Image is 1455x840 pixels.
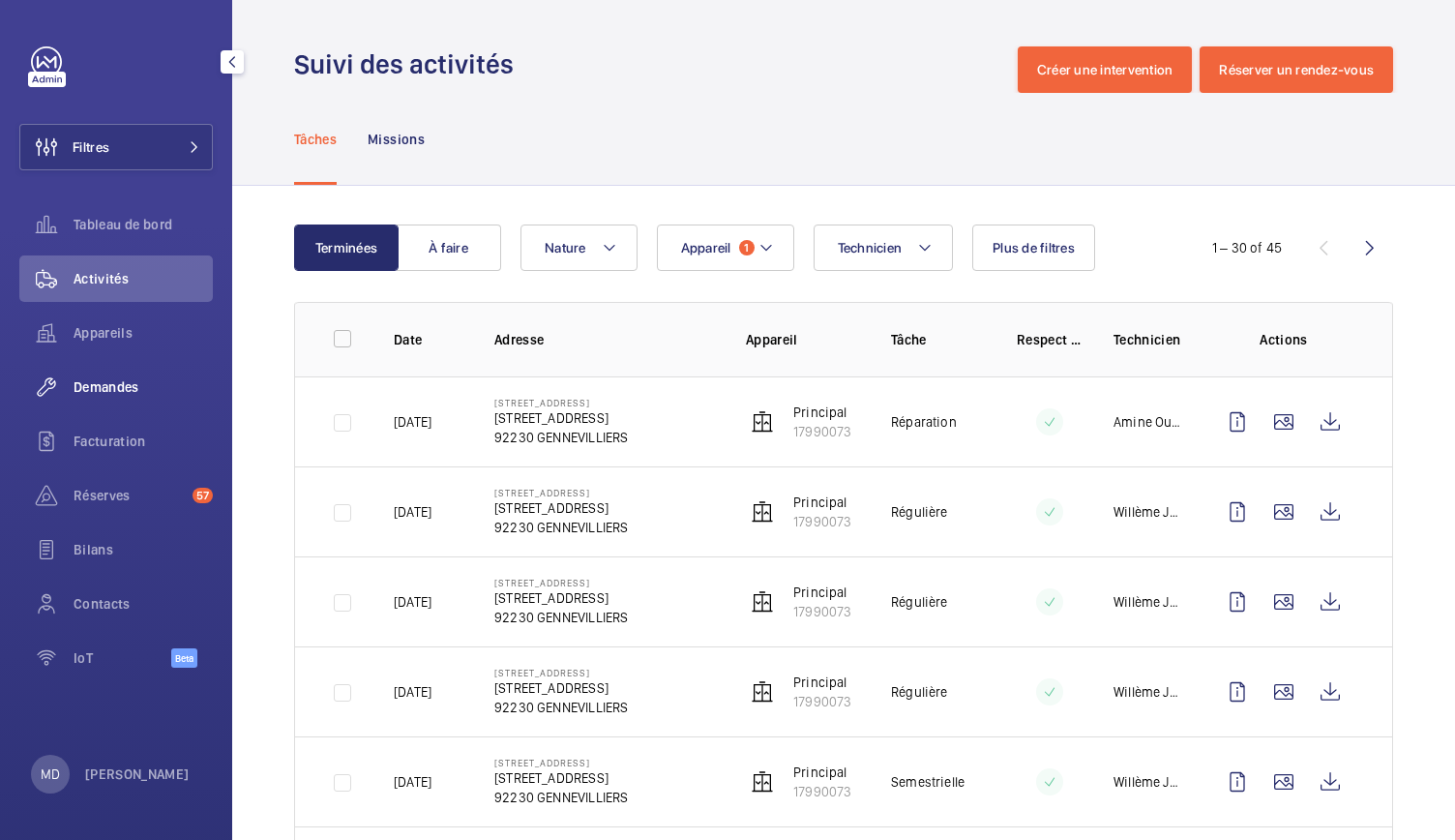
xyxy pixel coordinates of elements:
[793,403,851,422] p: Principal
[838,240,903,255] span: Technicien
[891,592,948,612] p: Régulière
[494,518,628,537] p: 92230 GENNEVILLIERS
[891,772,965,792] p: Semestrielle
[41,765,60,784] p: MD
[394,682,431,702] p: [DATE]
[751,410,774,434] img: elevator.svg
[1200,46,1393,93] button: Réserver un rendez-vous
[494,588,628,608] p: [STREET_ADDRESS]
[1114,330,1183,349] p: Technicien
[1018,46,1193,93] button: Créer une intervention
[74,648,171,668] span: IoT
[494,698,628,717] p: 92230 GENNEVILLIERS
[494,788,628,807] p: 92230 GENNEVILLIERS
[891,682,948,702] p: Régulière
[494,487,628,498] p: [STREET_ADDRESS]
[494,397,628,408] p: [STREET_ADDRESS]
[1114,412,1183,432] p: Amine Ourchid
[85,765,190,784] p: [PERSON_NAME]
[1214,330,1353,349] p: Actions
[74,432,213,451] span: Facturation
[74,269,213,288] span: Activités
[793,602,851,621] p: 17990073
[494,428,628,447] p: 92230 GENNEVILLIERS
[394,502,431,522] p: [DATE]
[891,502,948,522] p: Régulière
[294,225,399,271] button: Terminées
[19,124,213,170] button: Filtres
[171,648,197,668] span: Beta
[1114,592,1183,612] p: Willème Joassaint
[657,225,794,271] button: Appareil1
[1114,682,1183,702] p: Willème Joassaint
[746,330,860,349] p: Appareil
[1114,502,1183,522] p: Willème Joassaint
[1114,772,1183,792] p: Willème Joassaint
[494,498,628,518] p: [STREET_ADDRESS]
[494,757,628,768] p: [STREET_ADDRESS]
[793,493,851,512] p: Principal
[74,377,213,397] span: Demandes
[814,225,954,271] button: Technicien
[751,770,774,794] img: elevator.svg
[751,590,774,614] img: elevator.svg
[494,678,628,698] p: [STREET_ADDRESS]
[751,500,774,524] img: elevator.svg
[494,768,628,788] p: [STREET_ADDRESS]
[793,763,851,782] p: Principal
[74,594,213,614] span: Contacts
[494,608,628,627] p: 92230 GENNEVILLIERS
[793,422,851,441] p: 17990073
[394,592,431,612] p: [DATE]
[972,225,1095,271] button: Plus de filtres
[494,408,628,428] p: [STREET_ADDRESS]
[397,225,501,271] button: À faire
[394,772,431,792] p: [DATE]
[74,323,213,343] span: Appareils
[294,46,525,82] h1: Suivi des activités
[793,692,851,711] p: 17990073
[74,540,213,559] span: Bilans
[193,488,213,503] span: 57
[394,330,463,349] p: Date
[793,782,851,801] p: 17990073
[1212,238,1282,257] div: 1 – 30 of 45
[494,667,628,678] p: [STREET_ADDRESS]
[368,130,425,149] p: Missions
[891,330,986,349] p: Tâche
[793,512,851,531] p: 17990073
[74,215,213,234] span: Tableau de bord
[891,412,957,432] p: Réparation
[545,240,586,255] span: Nature
[494,330,715,349] p: Adresse
[793,583,851,602] p: Principal
[394,412,431,432] p: [DATE]
[494,577,628,588] p: [STREET_ADDRESS]
[73,137,109,157] span: Filtres
[739,240,755,255] span: 1
[74,486,185,505] span: Réserves
[1017,330,1083,349] p: Respect délai
[520,225,638,271] button: Nature
[751,680,774,704] img: elevator.svg
[294,130,337,149] p: Tâches
[681,240,731,255] span: Appareil
[993,240,1075,255] span: Plus de filtres
[793,673,851,692] p: Principal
